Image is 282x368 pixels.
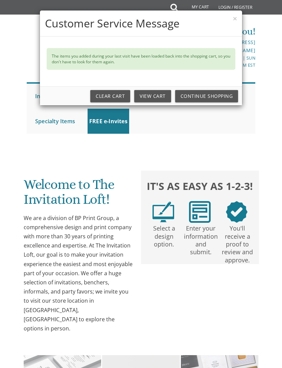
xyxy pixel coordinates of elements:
[134,90,171,102] a: View Cart
[90,90,130,102] a: Clear Cart
[47,48,235,70] div: The items you added during your last visit have been loaded back into the shopping cart, so you d...
[45,16,237,31] h4: Customer Service Message
[175,90,238,102] a: Continue Shopping
[233,15,237,22] button: ×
